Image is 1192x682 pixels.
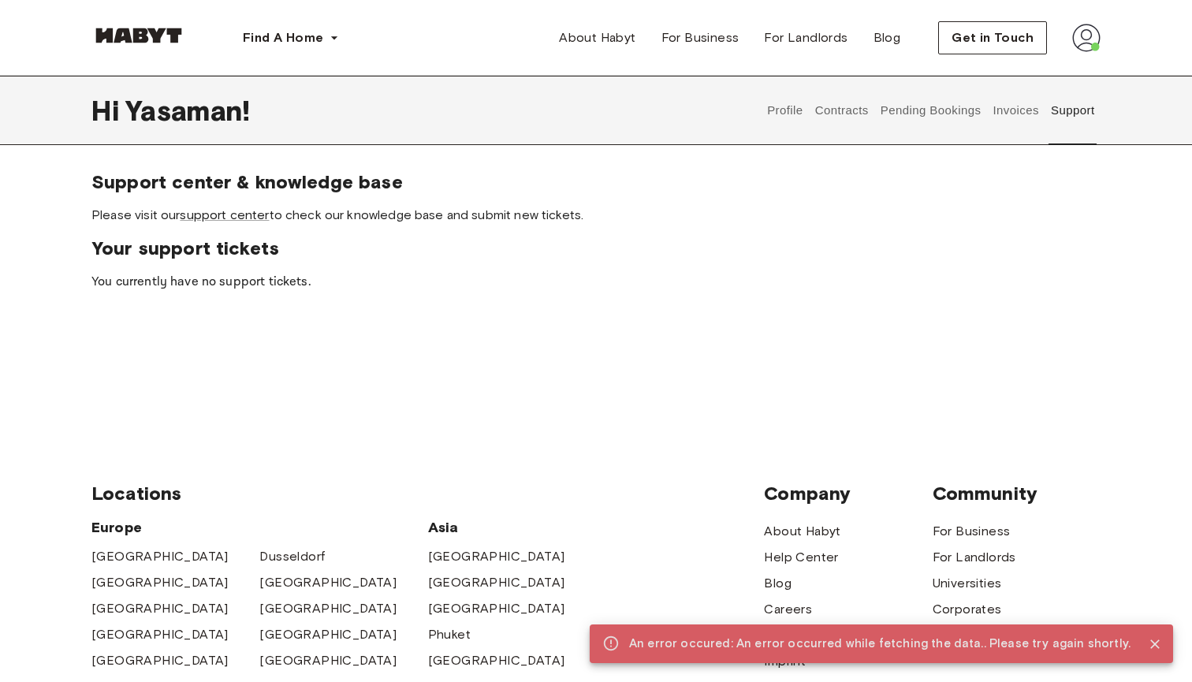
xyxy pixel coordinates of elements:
[878,76,983,145] button: Pending Bookings
[764,522,840,541] a: About Habyt
[91,170,1101,194] span: Support center & knowledge base
[938,21,1047,54] button: Get in Touch
[861,22,914,54] a: Blog
[230,22,352,54] button: Find A Home
[661,28,739,47] span: For Business
[991,76,1041,145] button: Invoices
[91,207,1101,224] span: Please visit our to check our knowledge base and submit new tickets.
[751,22,860,54] a: For Landlords
[428,651,565,670] a: [GEOGRAPHIC_DATA]
[764,548,838,567] a: Help Center
[259,547,325,566] a: Dusseldorf
[91,273,1101,292] p: You currently have no support tickets.
[1072,24,1101,52] img: avatar
[764,574,792,593] a: Blog
[1049,76,1097,145] button: Support
[91,651,229,670] a: [GEOGRAPHIC_DATA]
[91,625,229,644] a: [GEOGRAPHIC_DATA]
[91,482,764,505] span: Locations
[180,207,269,222] a: support center
[933,574,1002,593] a: Universities
[428,599,565,618] a: [GEOGRAPHIC_DATA]
[546,22,648,54] a: About Habyt
[764,600,812,619] a: Careers
[125,94,250,127] span: Yasaman !
[243,28,323,47] span: Find A Home
[1143,632,1167,656] button: Close
[933,522,1011,541] a: For Business
[629,629,1131,658] div: An error occured: An error occurred while fetching the data.. Please try again shortly.
[813,76,870,145] button: Contracts
[259,651,397,670] a: [GEOGRAPHIC_DATA]
[764,482,932,505] span: Company
[764,28,847,47] span: For Landlords
[933,600,1002,619] a: Corporates
[952,28,1034,47] span: Get in Touch
[933,548,1016,567] a: For Landlords
[91,518,428,537] span: Europe
[91,28,186,43] img: Habyt
[428,547,565,566] a: [GEOGRAPHIC_DATA]
[259,573,397,592] a: [GEOGRAPHIC_DATA]
[428,573,565,592] a: [GEOGRAPHIC_DATA]
[91,237,1101,260] span: Your support tickets
[259,625,397,644] a: [GEOGRAPHIC_DATA]
[649,22,752,54] a: For Business
[765,76,806,145] button: Profile
[91,599,229,618] a: [GEOGRAPHIC_DATA]
[259,599,397,618] a: [GEOGRAPHIC_DATA]
[428,518,596,537] span: Asia
[559,28,635,47] span: About Habyt
[762,76,1101,145] div: user profile tabs
[428,625,471,644] a: Phuket
[91,94,125,127] span: Hi
[933,482,1101,505] span: Community
[91,573,229,592] a: [GEOGRAPHIC_DATA]
[874,28,901,47] span: Blog
[91,547,229,566] a: [GEOGRAPHIC_DATA]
